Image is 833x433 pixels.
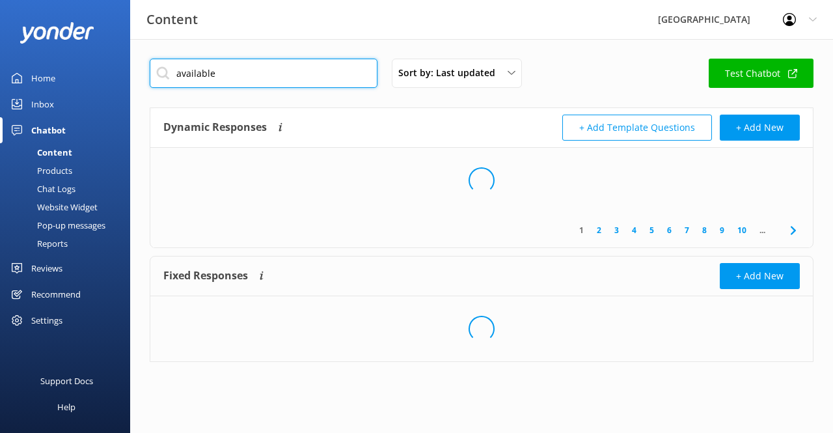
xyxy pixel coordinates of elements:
a: 7 [678,224,696,236]
div: Recommend [31,281,81,307]
div: Products [8,161,72,180]
a: 4 [625,224,643,236]
a: 5 [643,224,661,236]
a: 3 [608,224,625,236]
div: Chatbot [31,117,66,143]
span: Sort by: Last updated [398,66,503,80]
div: Chat Logs [8,180,75,198]
a: 2 [590,224,608,236]
input: Search all Chatbot Content [150,59,377,88]
a: Reports [8,234,130,253]
div: Support Docs [40,368,93,394]
div: Pop-up messages [8,216,105,234]
a: 9 [713,224,731,236]
button: + Add New [720,115,800,141]
h3: Content [146,9,198,30]
a: Chat Logs [8,180,130,198]
button: + Add New [720,263,800,289]
a: 1 [573,224,590,236]
div: Inbox [31,91,54,117]
h4: Fixed Responses [163,263,248,289]
div: Reviews [31,255,62,281]
a: Pop-up messages [8,216,130,234]
a: 6 [661,224,678,236]
h4: Dynamic Responses [163,115,267,141]
div: Help [57,394,75,420]
img: yonder-white-logo.png [20,22,94,44]
div: Settings [31,307,62,333]
button: + Add Template Questions [562,115,712,141]
div: Reports [8,234,68,253]
a: 10 [731,224,753,236]
a: Content [8,143,130,161]
a: Test Chatbot [709,59,813,88]
a: Products [8,161,130,180]
div: Content [8,143,72,161]
div: Home [31,65,55,91]
a: Website Widget [8,198,130,216]
div: Website Widget [8,198,98,216]
span: ... [753,224,772,236]
a: 8 [696,224,713,236]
